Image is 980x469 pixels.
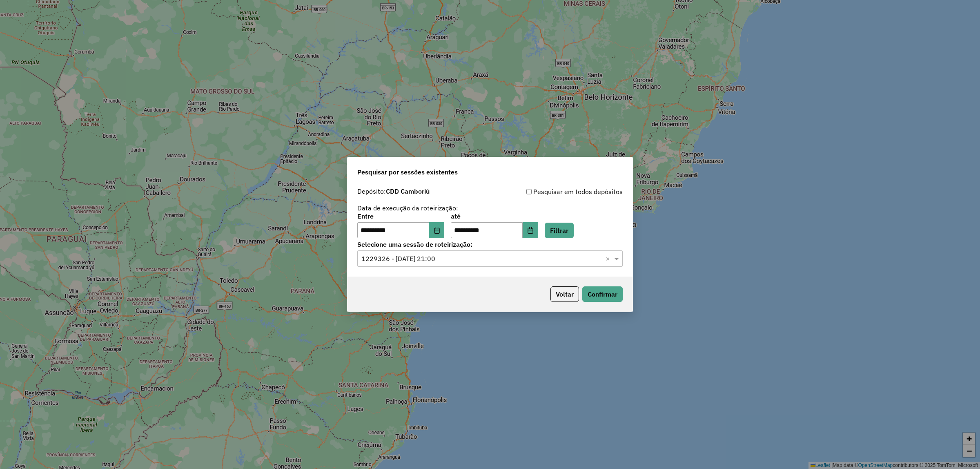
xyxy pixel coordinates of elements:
span: Clear all [606,254,612,264]
button: Choose Date [429,222,445,239]
button: Filtrar [545,223,574,238]
button: Choose Date [523,222,538,239]
div: Pesquisar em todos depósitos [490,187,623,197]
button: Confirmar [582,286,623,302]
label: Depósito: [357,186,430,196]
label: Data de execução da roteirização: [357,203,458,213]
label: até [451,211,538,221]
label: Entre [357,211,444,221]
strong: CDD Camboriú [386,187,430,195]
label: Selecione uma sessão de roteirização: [357,239,623,249]
button: Voltar [550,286,579,302]
span: Pesquisar por sessões existentes [357,167,458,177]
